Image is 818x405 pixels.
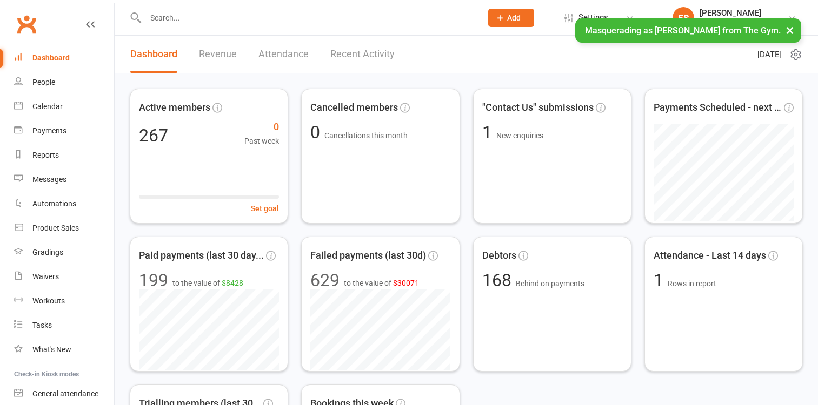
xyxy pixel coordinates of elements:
span: Cancellations this month [324,131,408,140]
div: 629 [310,272,340,289]
span: Rows in report [668,279,716,288]
a: Dashboard [130,36,177,73]
a: Messages [14,167,114,192]
a: Reports [14,143,114,167]
span: New enquiries [496,131,543,140]
a: Attendance [258,36,309,73]
a: Workouts [14,289,114,313]
span: to the value of [172,277,243,289]
button: × [780,18,800,42]
div: Product Sales [32,224,79,232]
div: Calendar [32,102,63,111]
div: Messages [32,175,66,184]
span: 168 [482,270,516,291]
span: $8428 [222,279,243,287]
span: Payments Scheduled - next ... [654,100,782,116]
span: Paid payments (last 30 day... [139,248,264,264]
div: [PERSON_NAME] [700,8,761,18]
div: 267 [139,127,168,144]
span: Behind on payments [516,279,584,288]
a: Gradings [14,240,114,265]
div: Gradings [32,248,63,256]
a: People [14,70,114,94]
div: Payments [32,126,66,135]
a: Revenue [199,36,237,73]
span: Past week [244,135,279,147]
span: Cancelled members [310,100,398,116]
a: Automations [14,192,114,216]
div: General attendance [32,389,98,398]
div: Dashboard [32,53,70,62]
div: Automations [32,199,76,208]
a: Waivers [14,265,114,289]
span: 1 [482,122,496,143]
span: 0 [310,122,324,143]
a: Calendar [14,94,114,119]
button: Add [488,9,534,27]
a: Recent Activity [330,36,395,73]
div: Waivers [32,272,59,281]
span: 0 [244,119,279,135]
span: Attendance - Last 14 days [654,248,766,264]
div: Tasks [32,321,52,329]
div: Workouts [32,296,65,305]
span: Active members [139,100,210,116]
div: ES [673,7,694,29]
span: [DATE] [757,48,782,61]
span: Debtors [482,248,516,264]
span: Failed payments (last 30d) [310,248,426,264]
a: What's New [14,337,114,362]
span: to the value of [344,277,419,289]
button: Set goal [251,202,279,214]
span: "Contact Us" submissions [482,100,594,116]
span: Masquerading as [PERSON_NAME] from The Gym. [585,25,781,36]
div: 199 [139,272,168,289]
a: Product Sales [14,216,114,240]
a: Clubworx [13,11,40,38]
span: $30071 [393,279,419,287]
span: Add [507,13,521,22]
span: 1 [654,270,668,291]
input: Search... [142,10,474,25]
div: What's New [32,345,71,354]
a: Tasks [14,313,114,337]
span: Settings [578,5,608,30]
div: People [32,78,55,86]
a: Dashboard [14,46,114,70]
div: Reports [32,151,59,159]
div: The Gym [700,18,761,28]
a: Payments [14,119,114,143]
